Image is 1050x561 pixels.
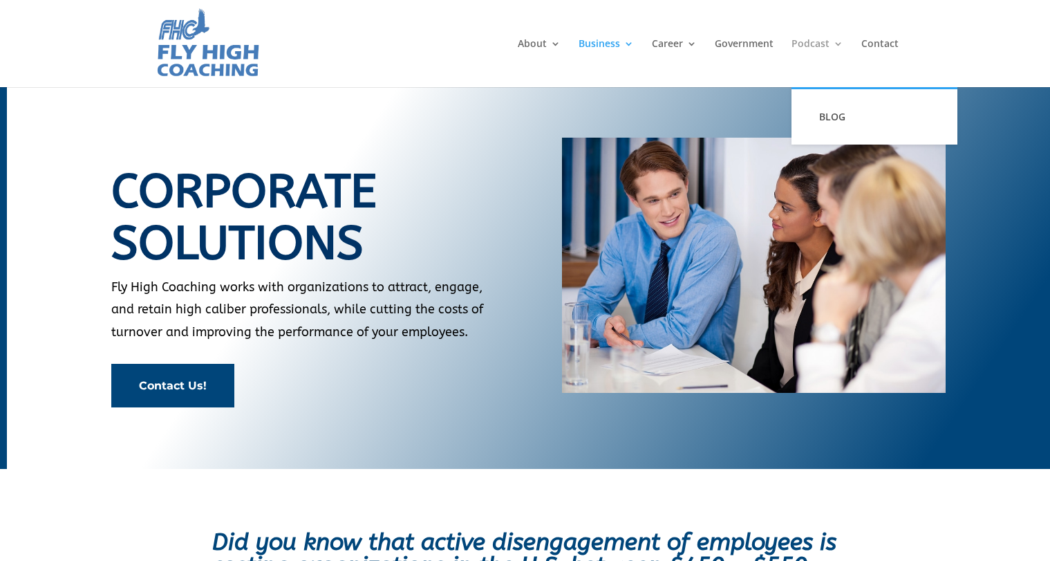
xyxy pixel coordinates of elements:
img: Fly High Coaching [155,7,261,80]
a: Business [579,39,634,87]
a: Contact [861,39,899,87]
a: Career [652,39,697,87]
a: About [518,39,561,87]
span: Corporate Solutions [111,163,377,271]
a: Podcast [791,39,843,87]
a: Government [715,39,774,87]
a: BLOG [805,103,944,131]
p: Fly High Coaching works with organizations to attract, engage, and retain high caliber profession... [111,276,495,343]
a: Contact Us! [111,364,234,407]
img: 223215-20160627 [562,138,946,393]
